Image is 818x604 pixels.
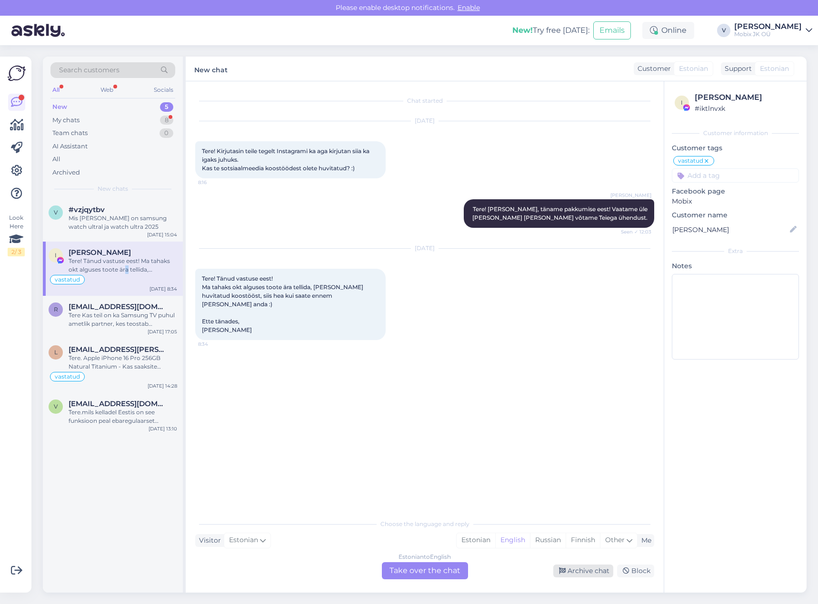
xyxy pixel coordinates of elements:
div: Look Here [8,214,25,256]
img: Askly Logo [8,64,26,82]
span: Search customers [59,65,120,75]
span: [PERSON_NAME] [610,192,651,199]
p: Mobix [672,196,799,206]
div: Support [721,64,752,74]
span: Tere! Kirjutasin teile tegelt Instagrami ka aga kirjutan siia ka igaks juhuks. Kas te sotsiaalmee... [202,147,371,172]
div: V [717,24,730,37]
span: Tere! Tänud vastuse eest! Ma tahaks okt alguses toote ära tellida, [PERSON_NAME] huvitatud koostö... [202,275,365,333]
div: Mis [PERSON_NAME] on samsung watch ultral ja watch ultra 2025 [69,214,177,231]
div: Mobix JK OÜ [734,30,802,38]
div: [DATE] [195,244,654,253]
div: AI Assistant [52,142,88,151]
div: Web [99,84,115,96]
div: [PERSON_NAME] [695,92,796,103]
div: Take over the chat [382,562,468,579]
span: vastatud [55,277,80,283]
div: Team chats [52,128,88,138]
p: Notes [672,261,799,271]
div: Chat started [195,97,654,105]
span: New chats [98,185,128,193]
div: Tere.mils kelladel Eestis on see funksioon peal ebaregulaarset südamerütmi, mis võib viidata näit... [69,408,177,425]
div: English [495,533,530,547]
div: [PERSON_NAME] [734,23,802,30]
div: Archive chat [553,565,613,577]
span: 8:34 [198,341,234,348]
div: Extra [672,247,799,255]
p: Facebook page [672,186,799,196]
span: 8:16 [198,179,234,186]
div: Me [638,536,651,546]
span: Estonian [229,535,258,546]
a: [PERSON_NAME]Mobix JK OÜ [734,23,812,38]
div: Customer [634,64,671,74]
span: Estonian [679,64,708,74]
label: New chat [194,62,228,75]
span: Ingrid Mänd [69,248,131,257]
div: [DATE] 8:34 [150,285,177,292]
span: #vzjqytbv [69,205,105,214]
div: Archived [52,168,80,177]
button: Emails [593,21,631,39]
p: Customer tags [672,143,799,153]
div: Socials [152,84,175,96]
div: New [52,102,67,112]
div: Finnish [566,533,600,547]
div: Tere! Tänud vastuse eest! Ma tahaks okt alguses toote ära tellida, [PERSON_NAME] huvitatud koostö... [69,257,177,274]
span: v [54,209,58,216]
div: [DATE] 13:10 [149,425,177,432]
div: My chats [52,116,80,125]
input: Add name [672,224,788,235]
span: i [681,99,683,106]
div: Visitor [195,536,221,546]
span: Seen ✓ 12:03 [616,228,651,235]
input: Add a tag [672,168,799,183]
span: r [54,306,58,313]
span: v [54,403,58,410]
div: 5 [160,102,173,112]
span: los.santos.del.sol@gmail.com [69,345,168,354]
span: Enable [455,3,483,12]
div: 0 [160,128,173,138]
div: Try free [DATE]: [512,25,589,36]
div: Choose the language and reply [195,520,654,528]
span: Other [605,536,625,544]
div: All [52,155,60,164]
span: vastatud [55,374,80,380]
div: All [50,84,61,96]
div: # iktlnvxk [695,103,796,114]
span: vastatud [678,158,703,164]
span: l [54,349,58,356]
p: Customer name [672,210,799,220]
div: Estonian [457,533,495,547]
span: I [55,252,57,259]
div: [DATE] 17:05 [148,328,177,335]
div: Online [642,22,694,39]
b: New! [512,26,533,35]
span: raido.pajusi@gmail.com [69,302,168,311]
div: Customer information [672,129,799,137]
div: Estonian to English [399,553,451,561]
span: valdek.veod@gmail.com [69,399,168,408]
div: 2 / 3 [8,248,25,256]
div: Tere Kas teil on ka Samsung TV puhul ametlik partner, kes teostab garantiitöid? [69,311,177,328]
div: Russian [530,533,566,547]
div: [DATE] 14:28 [148,382,177,390]
div: Tere. Apple iPhone 16 Pro 256GB Natural Titanium - Kas saaksite täpsustada mis tootmisajaga mudel... [69,354,177,371]
div: Block [617,565,654,577]
div: [DATE] 15:04 [147,231,177,238]
span: Tere! [PERSON_NAME], täname pakkumise eest! Vaatame üle [PERSON_NAME] [PERSON_NAME] võtame Teiega... [472,205,649,221]
div: 8 [160,116,173,125]
div: [DATE] [195,117,654,125]
span: Estonian [760,64,789,74]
